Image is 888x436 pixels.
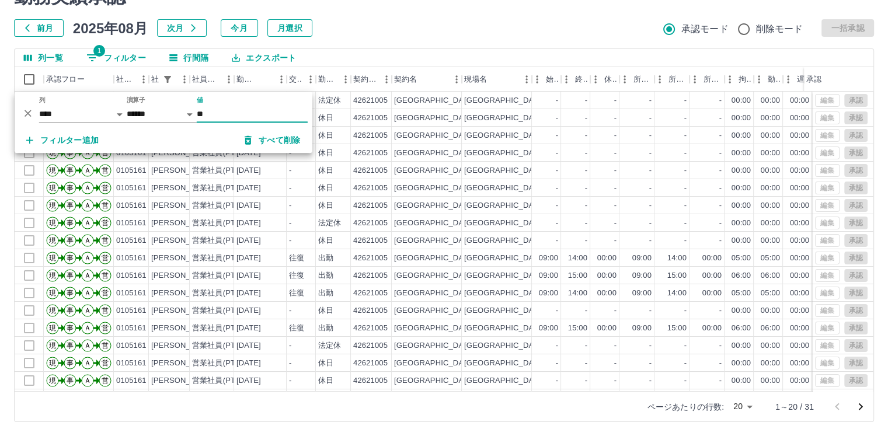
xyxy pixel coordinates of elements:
[394,130,475,141] div: [GEOGRAPHIC_DATA]
[289,270,304,281] div: 往復
[353,253,388,264] div: 42621005
[84,184,91,192] text: Ａ
[632,270,652,281] div: 09:00
[127,96,145,104] label: 演算子
[632,253,652,264] div: 09:00
[394,67,417,92] div: 契約名
[318,67,337,92] div: 勤務区分
[614,113,617,124] div: -
[44,67,114,92] div: 承認フロー
[719,235,722,246] div: -
[135,71,152,88] button: メニュー
[15,49,72,67] button: 列選択
[732,235,751,246] div: 00:00
[236,288,261,299] div: [DATE]
[732,288,751,299] div: 05:00
[394,253,475,264] div: [GEOGRAPHIC_DATA]
[234,67,287,92] div: 勤務日
[754,67,783,92] div: 勤務
[236,67,256,92] div: 勤務日
[546,67,559,92] div: 始業
[84,219,91,227] text: Ａ
[84,201,91,210] text: Ａ
[649,183,652,194] div: -
[192,253,253,264] div: 営業社員(PT契約)
[556,183,558,194] div: -
[614,200,617,211] div: -
[729,398,757,415] div: 20
[739,67,751,92] div: 拘束
[151,200,215,211] div: [PERSON_NAME]
[649,165,652,176] div: -
[318,235,333,246] div: 休日
[337,71,354,88] button: メニュー
[719,148,722,159] div: -
[116,253,147,264] div: 0105161
[67,289,74,297] text: 事
[649,95,652,106] div: -
[353,148,388,159] div: 42621005
[236,235,261,246] div: [DATE]
[318,165,333,176] div: 休日
[556,113,558,124] div: -
[77,49,155,67] button: フィルター表示
[575,67,588,92] div: 終業
[353,113,388,124] div: 42621005
[192,218,253,229] div: 営業社員(PT契約)
[719,200,722,211] div: -
[318,288,333,299] div: 出勤
[556,200,558,211] div: -
[49,201,56,210] text: 現
[464,288,545,299] div: [GEOGRAPHIC_DATA]
[561,67,590,92] div: 終業
[649,113,652,124] div: -
[116,67,135,92] div: 社員番号
[632,288,652,299] div: 09:00
[157,19,207,37] button: 次月
[568,288,587,299] div: 14:00
[614,148,617,159] div: -
[797,67,810,92] div: 遅刻等
[684,183,687,194] div: -
[761,235,780,246] div: 00:00
[192,235,253,246] div: 営業社員(PT契約)
[614,165,617,176] div: -
[151,218,215,229] div: [PERSON_NAME]
[289,165,291,176] div: -
[220,71,238,88] button: メニュー
[614,130,617,141] div: -
[236,218,261,229] div: [DATE]
[67,254,74,262] text: 事
[236,200,261,211] div: [DATE]
[151,253,215,264] div: [PERSON_NAME]
[756,22,803,36] span: 削除モード
[151,165,215,176] div: [PERSON_NAME]
[353,200,388,211] div: 42621005
[761,253,780,264] div: 05:00
[464,235,545,246] div: [GEOGRAPHIC_DATA]
[102,184,109,192] text: 営
[318,253,333,264] div: 出勤
[732,148,751,159] div: 00:00
[394,270,475,281] div: [GEOGRAPHIC_DATA]
[116,165,147,176] div: 0105161
[732,200,751,211] div: 00:00
[649,235,652,246] div: -
[667,253,687,264] div: 14:00
[273,71,290,88] button: メニュー
[102,271,109,280] text: 営
[556,235,558,246] div: -
[19,104,37,122] button: 削除
[114,67,149,92] div: 社員番号
[597,270,617,281] div: 00:00
[289,67,302,92] div: 交通費
[287,67,316,92] div: 交通費
[464,148,545,159] div: [GEOGRAPHIC_DATA]
[192,183,253,194] div: 営業社員(PT契約)
[585,200,587,211] div: -
[585,165,587,176] div: -
[316,67,351,92] div: 勤務区分
[539,288,558,299] div: 09:00
[719,218,722,229] div: -
[783,67,812,92] div: 遅刻等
